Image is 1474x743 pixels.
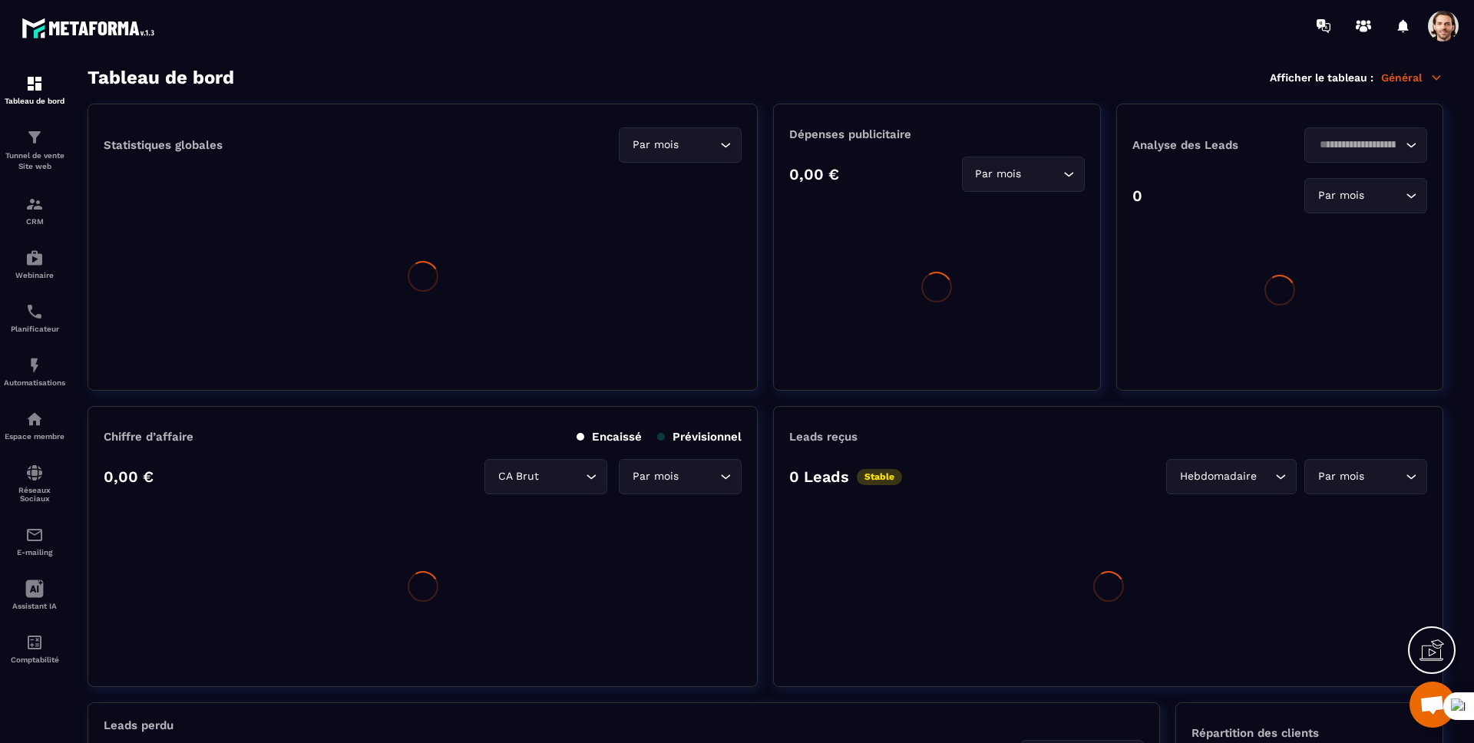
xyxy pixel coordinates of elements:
img: email [25,526,44,544]
img: scheduler [25,302,44,321]
a: accountantaccountantComptabilité [4,622,65,675]
p: Afficher le tableau : [1270,71,1373,84]
p: Stable [857,469,902,485]
p: Espace membre [4,432,65,441]
span: Par mois [1314,468,1367,485]
span: Hebdomadaire [1176,468,1260,485]
img: accountant [25,633,44,652]
input: Search for option [1367,468,1402,485]
p: Chiffre d’affaire [104,430,193,444]
div: Search for option [1304,459,1427,494]
p: Assistant IA [4,602,65,610]
a: formationformationTableau de bord [4,63,65,117]
p: Statistiques globales [104,138,223,152]
p: Planificateur [4,325,65,333]
a: automationsautomationsWebinaire [4,237,65,291]
span: Par mois [629,468,682,485]
input: Search for option [682,468,716,485]
div: Search for option [962,157,1085,192]
a: Assistant IA [4,568,65,622]
div: Search for option [1304,127,1427,163]
p: 0,00 € [104,467,154,486]
a: automationsautomationsAutomatisations [4,345,65,398]
p: E-mailing [4,548,65,556]
div: Mở cuộc trò chuyện [1410,682,1456,728]
div: Search for option [1166,459,1297,494]
a: schedulerschedulerPlanificateur [4,291,65,345]
p: 0 Leads [789,467,849,486]
input: Search for option [1025,166,1059,183]
p: Tableau de bord [4,97,65,105]
span: Par mois [972,166,1025,183]
div: Search for option [1304,178,1427,213]
span: Par mois [629,137,682,154]
a: automationsautomationsEspace membre [4,398,65,452]
input: Search for option [1260,468,1271,485]
p: Leads reçus [789,430,858,444]
p: Répartition des clients [1191,726,1427,740]
img: formation [25,128,44,147]
p: Webinaire [4,271,65,279]
img: automations [25,356,44,375]
a: social-networksocial-networkRéseaux Sociaux [4,452,65,514]
input: Search for option [1314,137,1402,154]
a: emailemailE-mailing [4,514,65,568]
h3: Tableau de bord [88,67,234,88]
img: logo [21,14,160,42]
input: Search for option [1367,187,1402,204]
p: Automatisations [4,378,65,387]
p: Analyse des Leads [1132,138,1280,152]
div: Search for option [484,459,607,494]
a: formationformationTunnel de vente Site web [4,117,65,183]
p: CRM [4,217,65,226]
p: Réseaux Sociaux [4,486,65,503]
p: Leads perdu [104,718,174,732]
span: Par mois [1314,187,1367,204]
p: 0,00 € [789,165,839,183]
img: formation [25,74,44,93]
input: Search for option [542,468,582,485]
p: Comptabilité [4,655,65,664]
p: Encaissé [577,430,642,444]
input: Search for option [682,137,716,154]
div: Search for option [619,459,742,494]
img: formation [25,195,44,213]
span: CA Brut [494,468,542,485]
p: Prévisionnel [657,430,742,444]
p: Général [1381,71,1443,84]
div: Search for option [619,127,742,163]
img: automations [25,410,44,428]
p: Tunnel de vente Site web [4,150,65,172]
p: 0 [1132,187,1142,205]
a: formationformationCRM [4,183,65,237]
img: automations [25,249,44,267]
p: Dépenses publicitaire [789,127,1084,141]
img: social-network [25,464,44,482]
